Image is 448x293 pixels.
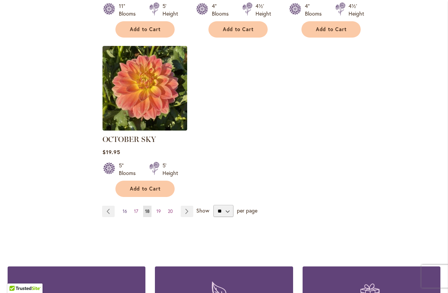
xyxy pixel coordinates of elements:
div: 5' Height [162,2,178,17]
div: 5' Height [162,162,178,177]
span: $19.95 [103,148,120,156]
img: October Sky [103,46,187,131]
span: 19 [156,208,161,214]
a: October Sky [103,125,187,132]
span: Add to Cart [223,26,254,33]
iframe: Launch Accessibility Center [6,266,27,287]
div: 4½' Height [349,2,364,17]
button: Add to Cart [301,21,361,38]
a: 20 [166,206,175,217]
div: 4" Blooms [305,2,326,17]
span: per page [237,207,257,214]
span: Show [196,207,209,214]
span: Add to Cart [130,26,161,33]
button: Add to Cart [115,181,175,197]
a: 17 [132,206,140,217]
span: 16 [123,208,127,214]
span: 20 [168,208,173,214]
div: 4½' Height [256,2,271,17]
button: Add to Cart [115,21,175,38]
span: 18 [145,208,150,214]
a: 19 [155,206,163,217]
a: 16 [121,206,129,217]
span: Add to Cart [130,186,161,192]
div: 5" Blooms [119,162,140,177]
span: Add to Cart [316,26,347,33]
div: 4" Blooms [212,2,233,17]
button: Add to Cart [208,21,268,38]
a: OCTOBER SKY [103,135,156,144]
div: 11" Blooms [119,2,140,17]
span: 17 [134,208,138,214]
